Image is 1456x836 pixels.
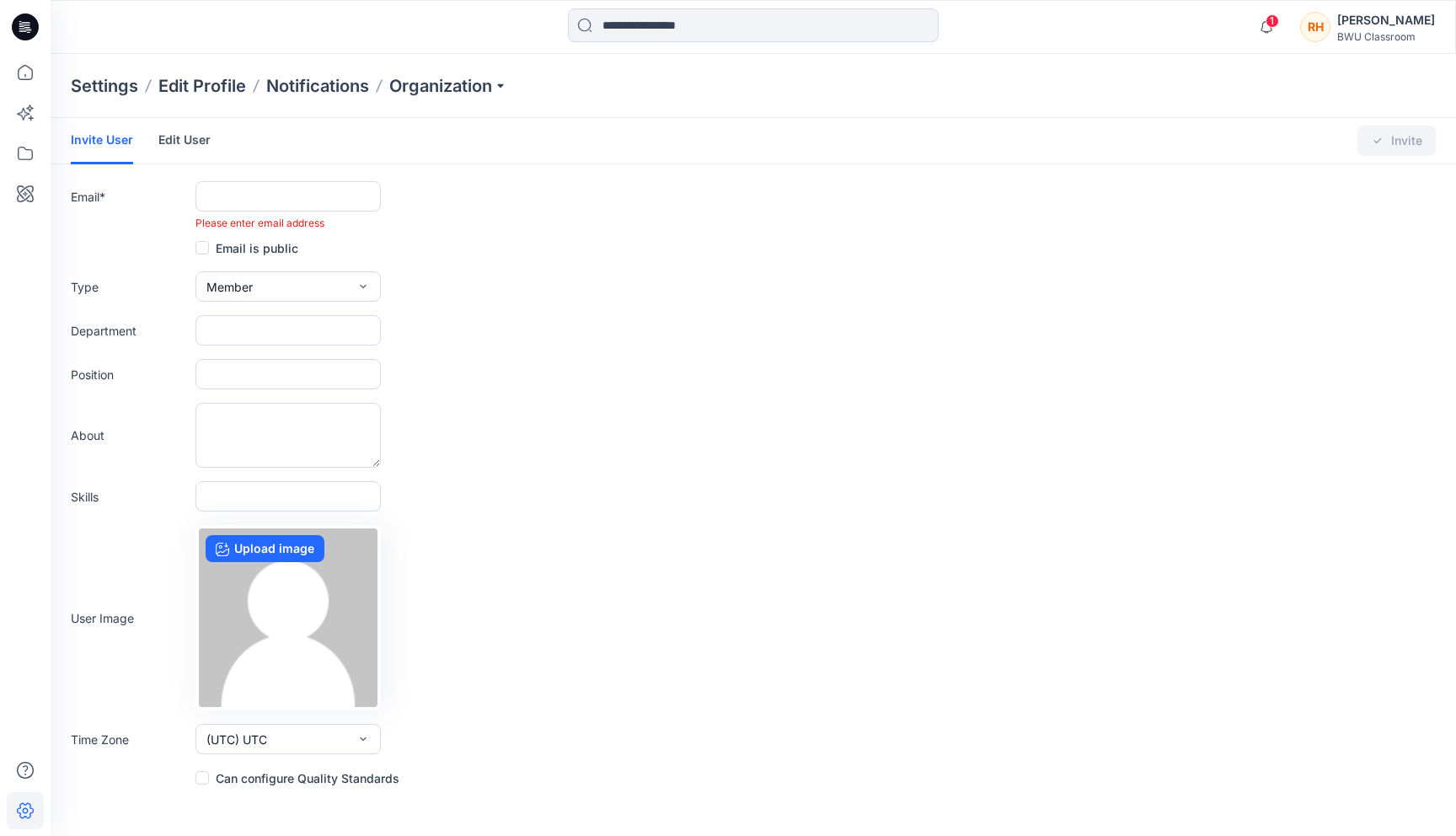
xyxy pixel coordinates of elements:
label: Skills [71,488,189,506]
div: [PERSON_NAME] [1337,10,1435,30]
a: Edit Profile [158,74,246,98]
label: Upload image [206,535,324,562]
label: About [71,426,189,444]
a: Notifications [266,74,369,98]
label: Can configure Quality Standards [195,768,399,788]
a: Invite User [71,118,133,164]
label: Email is public [195,238,298,258]
div: RH [1300,12,1330,42]
label: Type [71,278,189,296]
button: (UTC) UTC [195,724,381,754]
label: Position [71,366,189,383]
span: Please enter email address [195,217,324,229]
span: (UTC) UTC [206,731,267,748]
span: Member [206,278,253,296]
label: User Image [71,609,189,627]
p: Settings [71,74,138,98]
label: Department [71,322,189,340]
div: BWU Classroom [1337,30,1435,43]
label: Time Zone [71,731,189,748]
a: Edit User [158,118,211,162]
button: Member [195,271,381,302]
label: Email [71,188,189,206]
span: 1 [1266,14,1279,28]
img: no-profile.png [199,528,377,707]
